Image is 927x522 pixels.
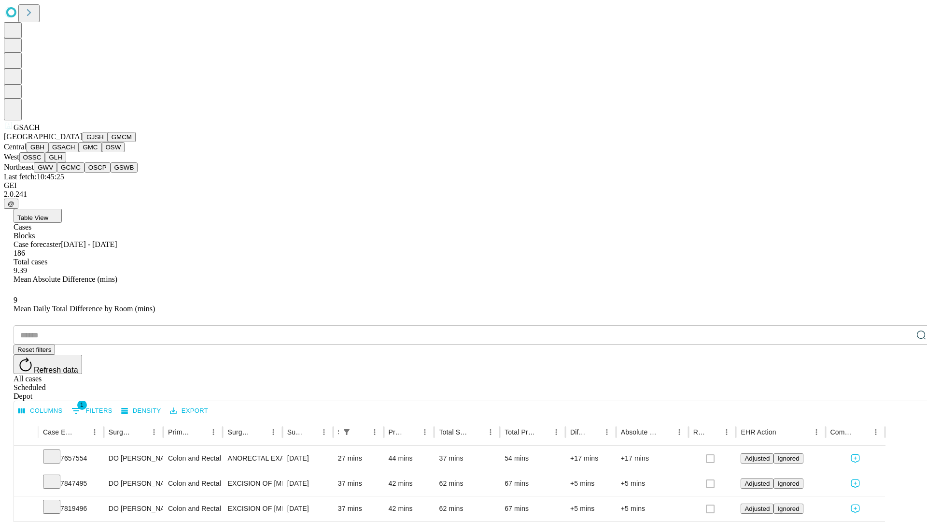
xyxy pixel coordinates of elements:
[16,404,65,419] button: Select columns
[84,162,111,173] button: OSCP
[389,496,430,521] div: 42 mins
[69,403,115,419] button: Show filters
[227,446,277,471] div: ANORECTAL EXAM UNDER ANESTHESIA
[19,476,33,493] button: Expand
[14,296,17,304] span: 9
[338,471,379,496] div: 37 mins
[304,425,317,439] button: Sort
[4,190,923,199] div: 2.0.241
[389,471,430,496] div: 42 mins
[418,425,432,439] button: Menu
[4,163,34,171] span: Northeast
[57,162,84,173] button: GCMC
[14,355,82,374] button: Refresh data
[109,496,158,521] div: DO [PERSON_NAME]
[19,152,45,162] button: OSSC
[193,425,207,439] button: Sort
[600,425,614,439] button: Menu
[741,504,773,514] button: Adjusted
[14,345,55,355] button: Reset filters
[17,346,51,353] span: Reset filters
[108,132,136,142] button: GMCM
[48,142,79,152] button: GSACH
[389,446,430,471] div: 44 mins
[505,471,561,496] div: 67 mins
[88,425,101,439] button: Menu
[43,428,73,436] div: Case Epic Id
[14,249,25,257] span: 186
[19,501,33,518] button: Expand
[773,504,803,514] button: Ignored
[621,496,684,521] div: +5 mins
[102,142,125,152] button: OSW
[287,471,328,496] div: [DATE]
[439,446,495,471] div: 37 mins
[4,143,27,151] span: Central
[4,153,19,161] span: West
[484,425,497,439] button: Menu
[14,304,155,313] span: Mean Daily Total Difference by Room (mins)
[287,428,303,436] div: Surgery Date
[111,162,138,173] button: GSWB
[405,425,418,439] button: Sort
[253,425,267,439] button: Sort
[14,209,62,223] button: Table View
[109,471,158,496] div: DO [PERSON_NAME]
[14,240,61,248] span: Case forecaster
[777,505,799,512] span: Ignored
[741,453,773,464] button: Adjusted
[777,455,799,462] span: Ignored
[621,471,684,496] div: +5 mins
[741,478,773,489] button: Adjusted
[168,404,211,419] button: Export
[439,428,469,436] div: Total Scheduled Duration
[287,446,328,471] div: [DATE]
[34,162,57,173] button: GWV
[368,425,381,439] button: Menu
[741,428,776,436] div: EHR Action
[134,425,147,439] button: Sort
[109,428,133,436] div: Surgeon Name
[505,446,561,471] div: 54 mins
[168,428,192,436] div: Primary Service
[830,428,855,436] div: Comments
[570,471,611,496] div: +5 mins
[168,446,218,471] div: Colon and Rectal Surgery
[621,428,658,436] div: Absolute Difference
[267,425,280,439] button: Menu
[439,471,495,496] div: 62 mins
[659,425,673,439] button: Sort
[79,142,101,152] button: GMC
[14,123,40,131] span: GSACH
[207,425,220,439] button: Menu
[505,428,535,436] div: Total Predicted Duration
[536,425,549,439] button: Sort
[439,496,495,521] div: 62 mins
[354,425,368,439] button: Sort
[287,496,328,521] div: [DATE]
[45,152,66,162] button: GLH
[587,425,600,439] button: Sort
[34,366,78,374] span: Refresh data
[773,453,803,464] button: Ignored
[8,200,14,207] span: @
[14,275,117,283] span: Mean Absolute Difference (mins)
[621,446,684,471] div: +17 mins
[389,428,404,436] div: Predicted In Room Duration
[317,425,331,439] button: Menu
[570,428,586,436] div: Difference
[470,425,484,439] button: Sort
[109,446,158,471] div: DO [PERSON_NAME]
[869,425,883,439] button: Menu
[168,496,218,521] div: Colon and Rectal Surgery
[4,181,923,190] div: GEI
[570,496,611,521] div: +5 mins
[744,505,770,512] span: Adjusted
[17,214,48,221] span: Table View
[777,480,799,487] span: Ignored
[744,480,770,487] span: Adjusted
[340,425,353,439] div: 1 active filter
[693,428,706,436] div: Resolved in EHR
[227,471,277,496] div: EXCISION OF [MEDICAL_DATA] EXTENSIVE
[14,266,27,275] span: 9.39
